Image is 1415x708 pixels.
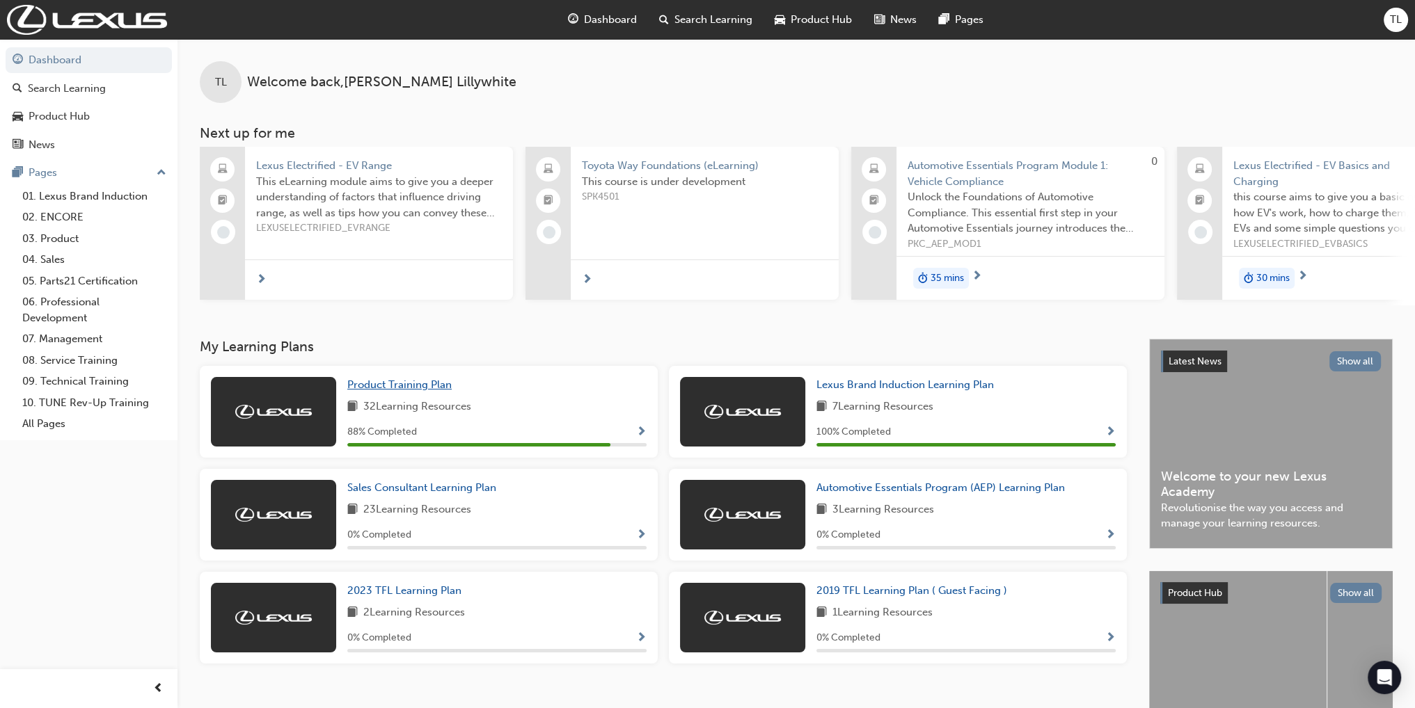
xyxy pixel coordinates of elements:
span: book-icon [347,604,358,622]
span: 0 % Completed [816,527,880,543]
a: 03. Product [17,228,172,250]
h3: My Learning Plans [200,339,1127,355]
a: 2023 TFL Learning Plan [347,583,467,599]
span: laptop-icon [544,161,553,179]
img: Trak [704,508,781,522]
span: learningRecordVerb_NONE-icon [869,226,881,239]
a: Sales Consultant Learning Plan [347,480,502,496]
span: Product Training Plan [347,378,452,391]
span: 23 Learning Resources [363,501,471,519]
span: Show Progress [1105,529,1116,542]
span: This course is under development [582,174,828,190]
span: next-icon [582,274,592,287]
a: Lexus Brand Induction Learning Plan [816,377,999,393]
span: duration-icon [918,269,928,287]
span: guage-icon [13,54,23,67]
a: 05. Parts21 Certification [17,271,172,292]
span: Toyota Way Foundations (eLearning) [582,158,828,174]
span: Product Hub [1168,587,1222,599]
button: Show all [1329,351,1382,371]
button: DashboardSearch LearningProduct HubNews [6,45,172,160]
span: 3 Learning Resources [832,501,934,519]
span: booktick-icon [1195,192,1205,210]
span: book-icon [347,399,358,416]
span: 2019 TFL Learning Plan ( Guest Facing ) [816,584,1007,597]
span: SPK4501 [582,189,828,205]
span: booktick-icon [869,192,879,210]
a: Product HubShow all [1160,582,1382,604]
button: Show Progress [1105,424,1116,441]
div: Search Learning [28,81,106,97]
span: Welcome to your new Lexus Academy [1161,469,1381,500]
a: Latest NewsShow all [1161,351,1381,373]
span: prev-icon [153,680,164,698]
span: TL [215,74,227,90]
span: guage-icon [568,11,578,29]
img: Trak [704,611,781,625]
span: 30 mins [1256,271,1290,287]
span: Automotive Essentials Program Module 1: Vehicle Compliance [908,158,1153,189]
span: 0 % Completed [347,527,411,543]
span: next-icon [972,271,982,283]
span: car-icon [775,11,785,29]
span: search-icon [659,11,669,29]
span: laptop-icon [218,161,228,179]
a: Automotive Essentials Program (AEP) Learning Plan [816,480,1070,496]
img: Trak [235,508,312,522]
div: Product Hub [29,108,90,124]
span: Dashboard [584,12,637,28]
div: News [29,137,55,153]
span: 0 % Completed [816,630,880,646]
span: Search Learning [674,12,752,28]
button: Pages [6,160,172,186]
span: 35 mins [931,271,964,287]
span: 100 % Completed [816,424,891,440]
span: 7 Learning Resources [832,399,933,416]
span: Show Progress [636,632,647,645]
span: 2 Learning Resources [363,604,465,622]
button: Show Progress [1105,526,1116,544]
a: Dashboard [6,47,172,73]
a: 07. Management [17,328,172,350]
span: Unlock the Foundations of Automotive Compliance. This essential first step in your Automotive Ess... [908,189,1153,236]
span: booktick-icon [544,192,553,210]
span: learningRecordVerb_NONE-icon [217,226,230,239]
span: PKC_AEP_MOD1 [908,236,1153,252]
div: Open Intercom Messenger [1368,661,1401,694]
span: Pages [955,12,983,28]
a: 02. ENCORE [17,207,172,228]
span: Sales Consultant Learning Plan [347,481,496,494]
a: 2019 TFL Learning Plan ( Guest Facing ) [816,583,1013,599]
a: Latest NewsShow allWelcome to your new Lexus AcademyRevolutionise the way you access and manage y... [1149,339,1393,549]
span: book-icon [347,501,358,519]
a: Search Learning [6,76,172,102]
span: duration-icon [1244,269,1254,287]
span: 1 Learning Resources [832,604,933,622]
a: 08. Service Training [17,350,172,371]
a: 10. TUNE Rev-Up Training [17,392,172,414]
span: 32 Learning Resources [363,399,471,416]
a: 0Automotive Essentials Program Module 1: Vehicle ComplianceUnlock the Foundations of Automotive C... [851,147,1164,300]
span: book-icon [816,399,827,416]
span: up-icon [157,164,166,182]
span: Automotive Essentials Program (AEP) Learning Plan [816,481,1065,494]
span: next-icon [256,274,267,287]
a: news-iconNews [863,6,928,34]
a: search-iconSearch Learning [648,6,764,34]
button: TL [1384,8,1408,32]
a: 06. Professional Development [17,291,172,328]
span: learningRecordVerb_NONE-icon [543,226,555,239]
span: news-icon [13,139,23,152]
span: Revolutionise the way you access and manage your learning resources. [1161,500,1381,531]
span: Show Progress [1105,632,1116,645]
span: LEXUSELECTRIFIED_EVRANGE [256,220,502,236]
a: Toyota Way Foundations (eLearning)This course is under developmentSPK4501 [525,147,839,300]
img: Trak [7,5,167,35]
span: 2023 TFL Learning Plan [347,584,461,597]
button: Show Progress [1105,629,1116,647]
a: Product Training Plan [347,377,457,393]
span: Show Progress [1105,426,1116,439]
span: Latest News [1169,355,1222,367]
a: Lexus Electrified - EV RangeThis eLearning module aims to give you a deeper understanding of fact... [200,147,513,300]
